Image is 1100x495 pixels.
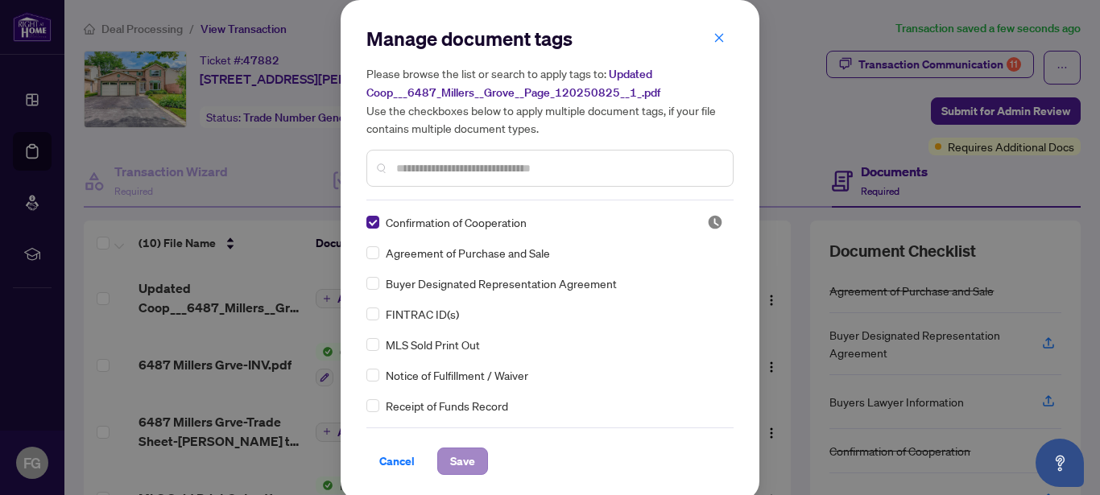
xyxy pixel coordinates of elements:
span: Save [450,448,475,474]
span: Agreement of Purchase and Sale [386,244,550,262]
span: Cancel [379,448,415,474]
span: Receipt of Funds Record [386,397,508,415]
img: status [707,214,723,230]
button: Cancel [366,448,428,475]
button: Save [437,448,488,475]
span: MLS Sold Print Out [386,336,480,353]
span: Confirmation of Cooperation [386,213,527,231]
button: Open asap [1036,439,1084,487]
span: Notice of Fulfillment / Waiver [386,366,528,384]
span: FINTRAC ID(s) [386,305,459,323]
span: close [713,32,725,43]
h2: Manage document tags [366,26,734,52]
span: Buyer Designated Representation Agreement [386,274,617,292]
span: Pending Review [707,214,723,230]
h5: Please browse the list or search to apply tags to: Use the checkboxes below to apply multiple doc... [366,64,734,137]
